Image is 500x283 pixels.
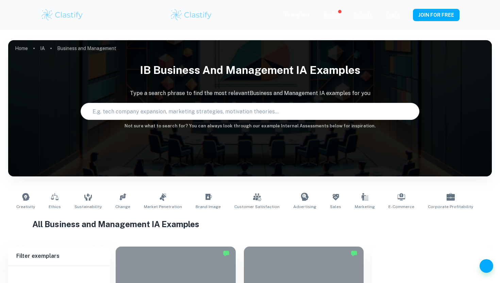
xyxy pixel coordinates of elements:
input: E.g. tech company expansion, marketing strategies, motivation theories... [81,102,406,121]
h1: All Business and Management IA Examples [32,218,468,230]
p: Business and Management [57,45,116,52]
p: Type a search phrase to find the most relevant Business and Management IA examples for you [8,89,492,97]
span: Ethics [49,204,61,210]
span: E-commerce [388,204,414,210]
p: Review [323,12,340,19]
a: Schools [353,12,372,18]
h6: Filter exemplars [8,247,110,266]
span: Customer Satisfaction [234,204,280,210]
span: Sales [330,204,341,210]
button: Help and Feedback [480,259,493,273]
span: Market Penetration [144,204,182,210]
img: Clastify logo [40,8,84,22]
span: Creativity [16,204,35,210]
span: Brand Image [196,204,221,210]
span: Corporate Profitability [428,204,473,210]
button: JOIN FOR FREE [413,9,460,21]
p: Exemplars [285,11,310,18]
h6: Not sure what to search for? You can always look through our example Internal Assessments below f... [8,123,492,129]
a: IA [40,44,45,53]
img: Marked [351,250,357,257]
img: Marked [223,250,230,257]
span: Change [115,204,130,210]
span: Advertising [293,204,316,210]
button: Search [409,109,414,114]
img: Clastify logo [170,8,213,22]
a: Home [15,44,28,53]
span: Sustainability [74,204,102,210]
span: Marketing [355,204,375,210]
h1: IB Business and Management IA examples [8,59,492,81]
a: Login [386,12,399,18]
